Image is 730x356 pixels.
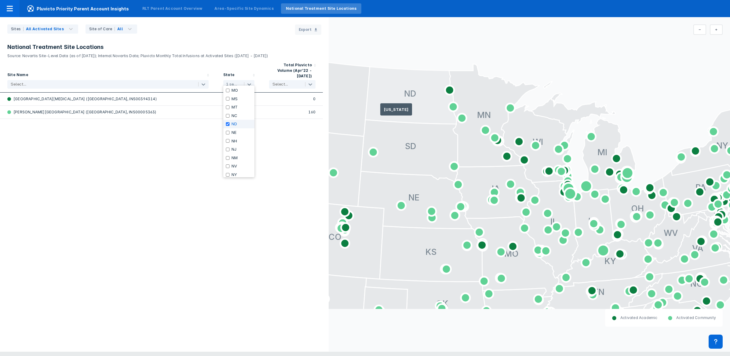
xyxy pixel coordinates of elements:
label: NV [232,164,237,169]
span: Export [299,27,312,32]
p: Source: Novartis Site-Level Data (as of [DATE]); Internal Novartis Data; Pluvicto Monthly Total I... [7,51,321,59]
label: NH [232,139,237,144]
div: Contact Support [709,335,723,349]
div: Sort [216,59,262,93]
div: Area-Specific Site Dynamics [214,6,273,11]
div: State [223,72,235,79]
label: ND [232,122,237,127]
div: Site of Care [89,26,115,32]
dd: Activated Community [673,315,716,321]
div: 0 [269,96,316,102]
div: Sites [11,26,24,32]
div: Sort [262,59,323,93]
div: National Treatment Site Locations [286,6,357,11]
label: MS [232,97,238,101]
label: MT [232,105,238,110]
div: 160 [269,109,316,115]
div: [PERSON_NAME][GEOGRAPHIC_DATA] ([GEOGRAPHIC_DATA], INS00005363) [7,109,156,115]
h3: National Treatment Site Locations [7,43,321,51]
div: All [117,26,123,32]
div: All Activated Sites [26,26,64,32]
dd: Activated Academic [617,315,658,321]
label: NJ [232,147,236,152]
a: National Treatment Site Locations [281,3,362,14]
button: Export [295,24,321,35]
label: NE [232,130,236,135]
label: NM [232,156,238,160]
div: RLT Parent Account Overview [142,6,202,11]
div: 1 selected [226,82,238,87]
a: Area-Specific Site Dynamics [210,3,278,14]
label: NC [232,113,237,118]
div: [GEOGRAPHIC_DATA][MEDICAL_DATA] ([GEOGRAPHIC_DATA], INS00394314) [7,96,157,102]
div: Site Name [7,72,28,79]
div: Total Pluvicto Volume (Apr’22 - [DATE]) [269,62,312,79]
a: RLT Parent Account Overview [137,3,207,14]
label: MO [232,88,238,93]
span: Pluvicto Priority Parent Account Insights [20,5,136,12]
label: NY [232,172,237,177]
